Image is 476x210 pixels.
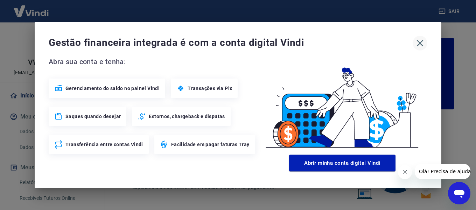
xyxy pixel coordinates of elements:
[257,56,427,152] img: Good Billing
[65,141,143,148] span: Transferência entre contas Vindi
[49,56,257,67] span: Abra sua conta e tenha:
[398,165,412,179] iframe: Fechar mensagem
[149,113,225,120] span: Estornos, chargeback e disputas
[49,36,413,50] span: Gestão financeira integrada é com a conta digital Vindi
[448,182,470,204] iframe: Botão para abrir a janela de mensagens
[415,164,470,179] iframe: Mensagem da empresa
[188,85,232,92] span: Transações via Pix
[65,113,121,120] span: Saques quando desejar
[4,5,59,11] span: Olá! Precisa de ajuda?
[65,85,160,92] span: Gerenciamento do saldo no painel Vindi
[289,155,395,171] button: Abrir minha conta digital Vindi
[171,141,250,148] span: Facilidade em pagar faturas Tray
